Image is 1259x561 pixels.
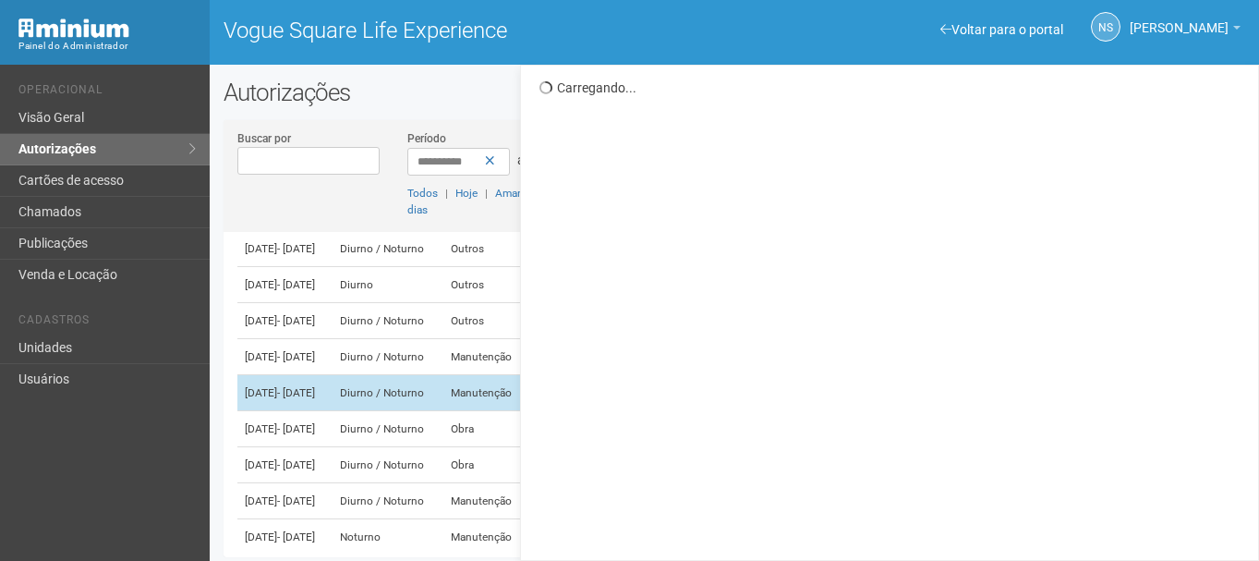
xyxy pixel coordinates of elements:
[277,350,315,363] span: - [DATE]
[333,339,443,375] td: Diurno / Noturno
[443,483,528,519] td: Manutenção
[1091,12,1120,42] a: NS
[407,130,446,147] label: Período
[443,267,528,303] td: Outros
[1130,3,1229,35] span: Nicolle Silva
[237,231,333,267] td: [DATE]
[333,447,443,483] td: Diurno / Noturno
[277,386,315,399] span: - [DATE]
[277,494,315,507] span: - [DATE]
[940,22,1063,37] a: Voltar para o portal
[18,18,129,38] img: Minium
[18,313,196,333] li: Cadastros
[237,303,333,339] td: [DATE]
[277,314,315,327] span: - [DATE]
[277,242,315,255] span: - [DATE]
[277,278,315,291] span: - [DATE]
[517,152,525,167] span: a
[333,303,443,339] td: Diurno / Noturno
[333,483,443,519] td: Diurno / Noturno
[333,411,443,447] td: Diurno / Noturno
[277,458,315,471] span: - [DATE]
[407,187,438,200] a: Todos
[495,187,536,200] a: Amanhã
[333,519,443,555] td: Noturno
[539,79,1244,96] div: Carregando...
[443,411,528,447] td: Obra
[18,83,196,103] li: Operacional
[443,447,528,483] td: Obra
[443,519,528,555] td: Manutenção
[443,303,528,339] td: Outros
[237,447,333,483] td: [DATE]
[1130,23,1241,38] a: [PERSON_NAME]
[237,267,333,303] td: [DATE]
[333,231,443,267] td: Diurno / Noturno
[443,339,528,375] td: Manutenção
[18,38,196,55] div: Painel do Administrador
[455,187,478,200] a: Hoje
[277,422,315,435] span: - [DATE]
[485,187,488,200] span: |
[237,375,333,411] td: [DATE]
[237,411,333,447] td: [DATE]
[237,130,291,147] label: Buscar por
[333,267,443,303] td: Diurno
[224,79,1245,106] h2: Autorizações
[443,375,528,411] td: Manutenção
[237,339,333,375] td: [DATE]
[445,187,448,200] span: |
[277,531,315,543] span: - [DATE]
[333,375,443,411] td: Diurno / Noturno
[237,483,333,519] td: [DATE]
[237,519,333,555] td: [DATE]
[443,231,528,267] td: Outros
[224,18,720,43] h1: Vogue Square Life Experience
